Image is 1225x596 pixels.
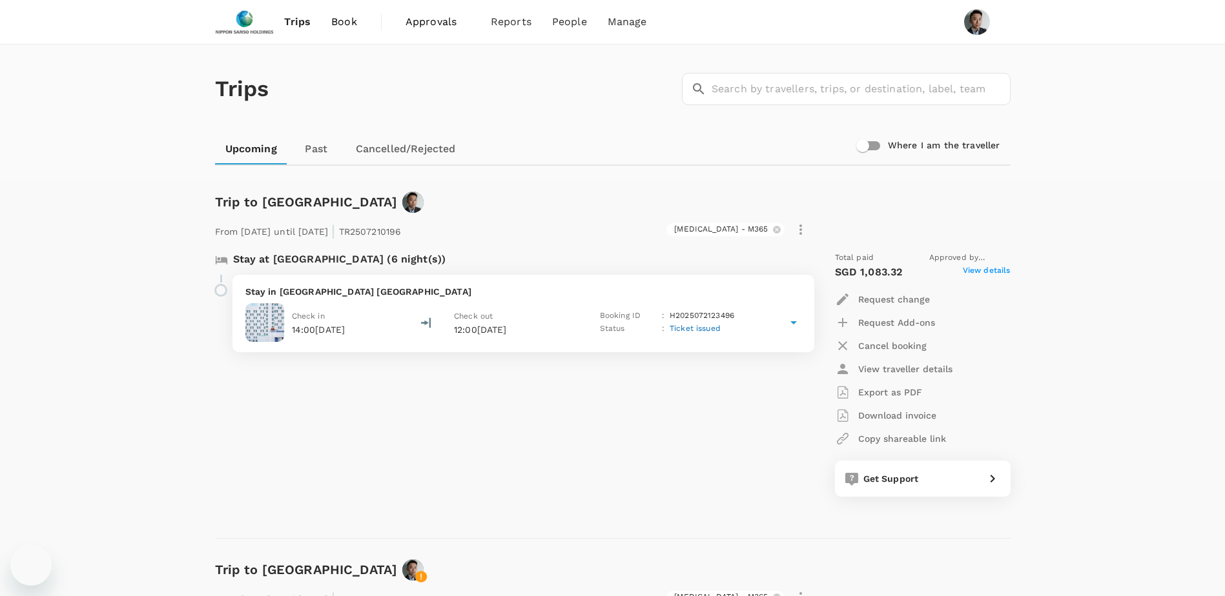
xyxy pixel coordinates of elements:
[888,139,1000,153] h6: Where I am the traveller
[233,252,446,267] p: Stay at [GEOGRAPHIC_DATA] (6 night(s))
[608,14,647,30] span: Manage
[292,323,345,336] p: 14:00[DATE]
[858,316,935,329] p: Request Add-ons
[491,14,531,30] span: Reports
[600,310,657,323] p: Booking ID
[215,218,402,241] p: From [DATE] until [DATE] TR2507210196
[662,323,664,335] p: :
[712,73,1011,105] input: Search by travellers, trips, or destination, label, team
[662,310,664,323] p: :
[835,404,936,427] button: Download invoice
[929,252,1011,264] span: Approved by
[245,303,284,342] img: Montien Hotel Surawong Bangkok
[454,323,577,336] p: 12:00[DATE]
[858,293,930,306] p: Request change
[858,386,922,399] p: Export as PDF
[963,264,1011,280] span: View details
[858,432,946,445] p: Copy shareable link
[402,559,424,581] img: avatar-677fb493cc4ca.png
[863,473,919,484] span: Get Support
[670,324,721,333] span: Ticket issued
[835,357,952,381] button: View traveller details
[245,285,801,298] p: Stay in [GEOGRAPHIC_DATA] [GEOGRAPHIC_DATA]
[858,339,927,352] p: Cancel booking
[406,14,470,30] span: Approvals
[331,14,357,30] span: Book
[666,224,776,235] span: [MEDICAL_DATA] - M365
[670,310,734,323] p: H2025072123496
[287,134,345,164] a: Past
[835,252,874,264] span: Total paid
[552,14,587,30] span: People
[835,381,922,404] button: Export as PDF
[215,45,269,134] h1: Trips
[835,264,903,280] p: SGD 1,083.32
[215,192,398,212] h6: Trip to [GEOGRAPHIC_DATA]
[331,222,335,240] span: |
[835,427,946,450] button: Copy shareable link
[454,312,493,321] span: Check out
[215,559,398,580] h6: Trip to [GEOGRAPHIC_DATA]
[292,312,325,321] span: Check in
[858,363,952,375] p: View traveller details
[835,334,927,357] button: Cancel booking
[402,192,424,213] img: avatar-677fb493cc4ca.png
[600,323,657,335] p: Status
[215,134,287,164] a: Upcoming
[835,288,930,311] button: Request change
[284,14,311,30] span: Trips
[964,9,990,35] img: Hong Yiap Anthony Ong
[858,409,936,422] p: Download invoice
[835,311,935,334] button: Request Add-ons
[10,544,52,586] iframe: Button to launch messaging window
[666,223,784,236] div: [MEDICAL_DATA] - M365
[345,134,466,164] a: Cancelled/Rejected
[215,8,274,36] img: Nippon Sanso Holdings Singapore Pte Ltd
